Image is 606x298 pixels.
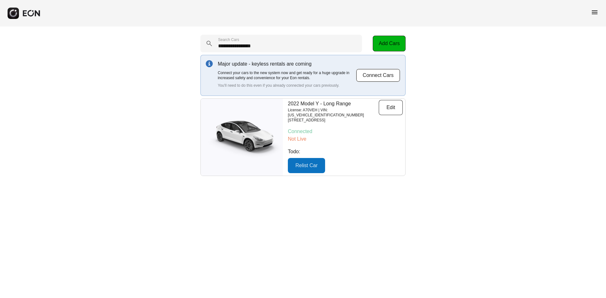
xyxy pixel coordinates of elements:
img: info [206,60,213,67]
p: 2022 Model Y - Long Range [288,100,379,108]
p: License: A70VEH | VIN: [US_VEHICLE_IDENTIFICATION_NUMBER] [288,108,379,118]
p: Not Live [288,135,403,143]
button: Edit [379,100,403,115]
p: Todo: [288,148,403,155]
p: Major update - keyless rentals are coming [218,60,356,68]
span: menu [591,9,598,16]
button: Relist Car [288,158,325,173]
button: Add Cars [373,36,406,51]
p: Connected [288,128,403,135]
p: You'll need to do this even if you already connected your cars previously. [218,83,356,88]
button: Connect Cars [356,69,400,82]
p: [STREET_ADDRESS] [288,118,379,123]
img: car [201,117,283,158]
label: Search Cars [218,37,239,42]
p: Connect your cars to the new system now and get ready for a huge upgrade in increased safety and ... [218,70,356,80]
